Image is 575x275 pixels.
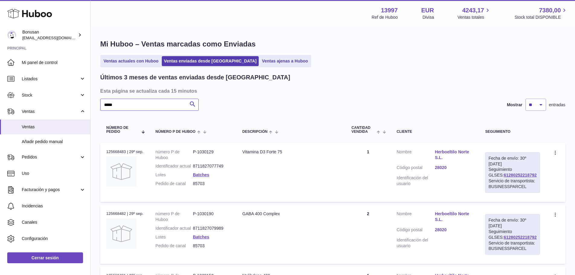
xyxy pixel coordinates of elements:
div: Seguimiento [485,130,540,134]
strong: EUR [421,6,434,14]
span: Facturación y pagos [22,187,79,193]
span: Ventas totales [458,14,491,20]
dt: Identificación del usuario [397,237,435,249]
span: Canales [22,219,86,225]
span: Descripción [242,130,267,134]
span: número P de Huboo [155,130,195,134]
div: Seguimiento GLSES: [485,152,540,193]
a: Ventas enviadas desde [GEOGRAPHIC_DATA] [162,56,259,66]
dd: 8711827077749 [193,163,230,169]
dt: Pedido de canal [155,243,193,249]
span: Pedidos [22,154,79,160]
dd: 85703 [193,243,230,249]
div: Fecha de envío: 30º [DATE] [488,155,537,167]
label: Mostrar [507,102,522,108]
div: Cliente [397,130,473,134]
dt: Identificador actual [155,163,193,169]
img: no-photo.jpg [106,156,136,187]
a: 61280252218792 [504,173,537,177]
strong: 13997 [381,6,398,14]
td: 2 [346,205,391,264]
img: internalAdmin-13997@internal.huboo.com [7,30,16,40]
a: Herboeltilo Norte S.L. [435,149,473,161]
span: Stock [22,92,79,98]
span: Ventas [22,109,79,114]
div: 125668483 | 29º sep. [106,149,143,155]
td: 1 [346,143,391,202]
div: Bonusan [22,29,77,41]
dd: 8711827079989 [193,225,230,231]
dd: 85703 [193,181,230,187]
dt: Código postal [397,227,435,234]
span: Número de pedido [106,126,138,134]
span: Añadir pedido manual [22,139,86,145]
span: 7380,00 [539,6,561,14]
span: Listados [22,76,79,82]
dt: Identificador actual [155,225,193,231]
dt: Lotes [155,172,193,178]
a: 28020 [435,227,473,233]
dd: P-1030190 [193,211,230,222]
div: Vitamina D3 Forte 75 [242,149,340,155]
div: GABA 400 Complex [242,211,340,217]
a: Ventas actuales con Huboo [101,56,161,66]
dt: número P de Huboo [155,149,193,161]
span: Incidencias [22,203,86,209]
div: Seguimiento GLSES: [485,214,540,255]
a: 7380,00 Stock total DISPONIBLE [515,6,568,20]
span: entradas [549,102,565,108]
a: Herboeltilo Norte S.L. [435,211,473,222]
span: Configuración [22,236,86,241]
a: Batches [193,172,209,177]
img: no-photo.jpg [106,219,136,249]
div: Divisa [423,14,434,20]
a: 4243,17 Ventas totales [458,6,491,20]
div: 125668482 | 29º sep. [106,211,143,216]
span: Uso [22,171,86,176]
dt: número P de Huboo [155,211,193,222]
span: Ventas [22,124,86,130]
a: Batches [193,235,209,239]
a: 28020 [435,165,473,171]
dt: Nombre [397,149,435,162]
a: Cerrar sesión [7,252,83,263]
span: [EMAIL_ADDRESS][DOMAIN_NAME] [22,35,89,40]
dd: P-1030129 [193,149,230,161]
span: 4243,17 [462,6,484,14]
dt: Nombre [397,211,435,224]
dt: Pedido de canal [155,181,193,187]
div: Servicio de transportista: BUSINESSPARCEL [488,240,537,252]
dt: Lotes [155,234,193,240]
h1: Mi Huboo – Ventas marcadas como Enviadas [100,39,565,49]
span: Mi panel de control [22,60,86,66]
div: Fecha de envío: 30º [DATE] [488,217,537,229]
span: Cantidad vendida [352,126,375,134]
dt: Identificación del usuario [397,175,435,187]
div: Servicio de transportista: BUSINESSPARCEL [488,178,537,190]
div: Ref de Huboo [372,14,398,20]
a: 61280252218792 [504,235,537,240]
h2: Últimos 3 meses de ventas enviadas desde [GEOGRAPHIC_DATA] [100,73,290,82]
a: Ventas ajenas a Huboo [260,56,310,66]
dt: Código postal [397,165,435,172]
span: Stock total DISPONIBLE [515,14,568,20]
h3: Esta página se actualiza cada 15 minutos [100,88,564,94]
